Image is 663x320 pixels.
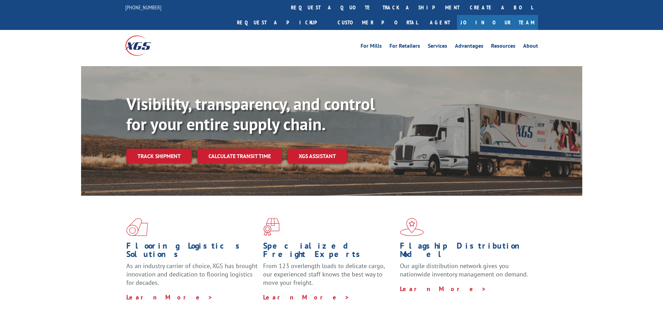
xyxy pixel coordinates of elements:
a: Learn More > [400,285,487,293]
span: Our agile distribution network gives you nationwide inventory management on demand. [400,262,528,278]
a: Learn More > [263,293,350,301]
h1: Flagship Distribution Model [400,242,531,262]
p: From 123 overlength loads to delicate cargo, our experienced staff knows the best way to move you... [263,262,395,293]
span: As an industry carrier of choice, XGS has brought innovation and dedication to flooring logistics... [126,262,258,287]
a: Advantages [455,43,483,51]
a: For Mills [361,43,382,51]
h1: Specialized Freight Experts [263,242,395,262]
a: Join Our Team [457,15,538,30]
a: About [523,43,538,51]
a: Services [428,43,447,51]
a: Calculate transit time [197,149,282,164]
a: Resources [491,43,515,51]
h1: Flooring Logistics Solutions [126,242,258,262]
a: Customer Portal [332,15,423,30]
a: Agent [423,15,457,30]
a: For Retailers [389,43,420,51]
img: xgs-icon-flagship-distribution-model-red [400,218,424,236]
a: Learn More > [126,293,213,301]
a: [PHONE_NUMBER] [125,4,161,11]
a: Track shipment [126,149,192,163]
a: XGS ASSISTANT [287,149,347,164]
img: xgs-icon-total-supply-chain-intelligence-red [126,218,148,236]
img: xgs-icon-focused-on-flooring-red [263,218,279,236]
a: Request a pickup [232,15,332,30]
b: Visibility, transparency, and control for your entire supply chain. [126,93,375,135]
